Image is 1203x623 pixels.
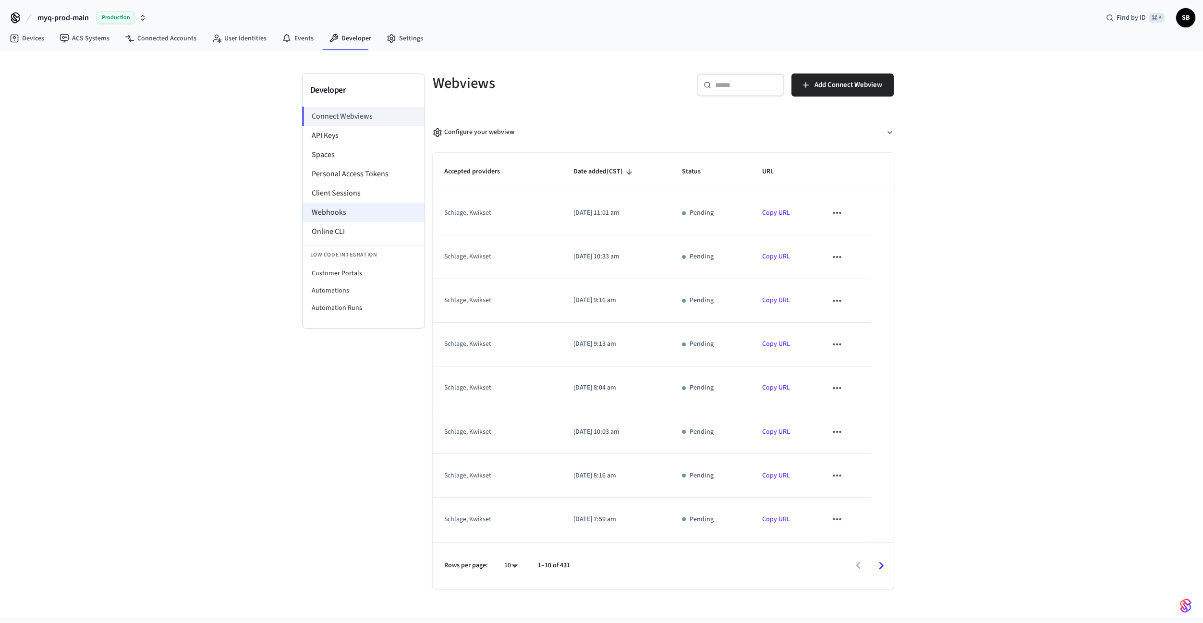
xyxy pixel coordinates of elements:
p: 1–10 of 431 [538,561,570,571]
p: Pending [690,252,714,262]
span: myq-prod-main [37,12,89,24]
p: Pending [690,295,714,305]
button: SB [1176,8,1195,27]
li: Webhooks [303,203,425,222]
li: Automations [303,282,425,299]
p: Pending [690,427,714,437]
p: Pending [690,339,714,349]
span: ⌘ K [1149,13,1165,23]
p: [DATE] 10:33 am [573,252,658,262]
a: Copy URL [762,383,790,392]
p: Pending [690,471,714,481]
p: [DATE] 7:59 am [573,514,658,525]
li: Low Code Integration [303,245,425,265]
span: URL [762,164,786,179]
div: schlage, kwikset [444,252,540,262]
a: Copy URL [762,339,790,349]
li: Connect Webviews [302,107,425,126]
li: API Keys [303,126,425,145]
p: Pending [690,514,714,525]
a: Settings [379,30,431,47]
button: Add Connect Webview [791,73,894,97]
span: Add Connect Webview [814,79,882,91]
span: SB [1177,9,1194,26]
li: Client Sessions [303,183,425,203]
li: Customer Portals [303,265,425,282]
p: [DATE] 10:03 am [573,427,658,437]
p: [DATE] 11:01 am [573,208,658,218]
span: Accepted providers [444,164,512,179]
div: schlage, kwikset [444,339,540,349]
p: [DATE] 9:16 am [573,295,658,305]
h3: Developer [310,84,417,97]
div: schlage, kwikset [444,383,540,393]
p: [DATE] 8:04 am [573,383,658,393]
a: Copy URL [762,252,790,261]
a: Devices [2,30,52,47]
a: User Identities [204,30,274,47]
button: Go to next page [870,554,892,577]
p: [DATE] 9:13 am [573,339,658,349]
p: Pending [690,383,714,393]
button: Configure your webview [433,120,894,145]
div: 10 [499,559,523,573]
a: Copy URL [762,427,790,437]
img: SeamLogoGradient.69752ec5.svg [1180,598,1191,613]
h5: Webviews [433,73,657,93]
div: Configure your webview [433,127,514,137]
span: Find by ID [1117,13,1146,23]
div: schlage, kwikset [444,514,540,525]
a: Events [274,30,321,47]
li: Spaces [303,145,425,164]
p: [DATE] 8:16 am [573,471,658,481]
li: Automation Runs [303,299,425,317]
div: schlage, kwikset [444,471,540,481]
li: Personal Access Tokens [303,164,425,183]
span: Date added(CST) [573,164,635,179]
div: schlage, kwikset [444,427,540,437]
a: Copy URL [762,208,790,218]
div: schlage, kwikset [444,295,540,305]
a: Copy URL [762,295,790,305]
div: Find by ID⌘ K [1098,9,1172,26]
a: ACS Systems [52,30,117,47]
a: Developer [321,30,379,47]
p: Rows per page: [444,561,488,571]
a: Copy URL [762,514,790,524]
div: schlage, kwikset [444,208,540,218]
a: Connected Accounts [117,30,204,47]
p: Pending [690,208,714,218]
span: Status [682,164,713,179]
a: Copy URL [762,471,790,480]
span: Production [97,12,135,24]
li: Online CLI [303,222,425,241]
